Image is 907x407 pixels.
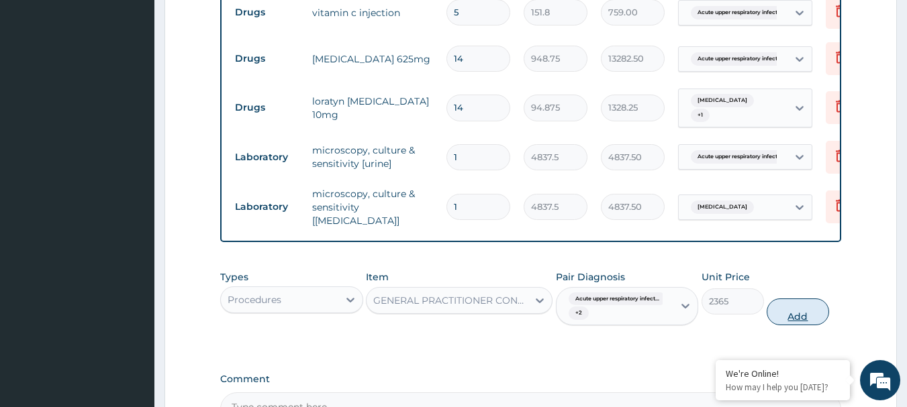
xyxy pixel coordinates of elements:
[691,109,710,122] span: + 1
[228,46,305,71] td: Drugs
[78,119,185,255] span: We're online!
[305,88,440,128] td: loratyn [MEDICAL_DATA] 10mg
[220,272,248,283] label: Types
[569,306,589,320] span: + 2
[25,67,54,101] img: d_794563401_company_1708531726252_794563401
[691,6,788,19] span: Acute upper respiratory infect...
[691,200,754,214] span: [MEDICAL_DATA]
[228,293,281,306] div: Procedures
[220,7,252,39] div: Minimize live chat window
[691,52,788,66] span: Acute upper respiratory infect...
[373,294,529,307] div: GENERAL PRACTITIONER CONSULTATION FOLLOW UP
[366,270,389,284] label: Item
[767,298,829,325] button: Add
[702,270,750,284] label: Unit Price
[556,270,625,284] label: Pair Diagnosis
[305,180,440,234] td: microscopy, culture & sensitivity [[MEDICAL_DATA]]
[70,75,226,93] div: Chat with us now
[228,194,305,219] td: Laboratory
[691,150,788,164] span: Acute upper respiratory infect...
[691,94,754,107] span: [MEDICAL_DATA]
[228,145,305,170] td: Laboratory
[305,137,440,177] td: microscopy, culture & sensitivity [urine]
[228,95,305,120] td: Drugs
[7,268,256,314] textarea: Type your message and hit 'Enter'
[305,46,440,72] td: [MEDICAL_DATA] 625mg
[726,382,840,393] p: How may I help you today?
[569,292,666,306] span: Acute upper respiratory infect...
[726,367,840,380] div: We're Online!
[220,373,842,385] label: Comment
